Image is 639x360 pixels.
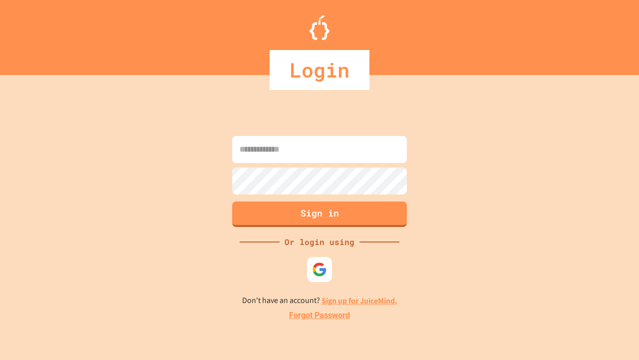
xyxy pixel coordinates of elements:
[280,236,359,248] div: Or login using
[310,15,329,40] img: Logo.svg
[312,262,327,277] img: google-icon.svg
[242,294,397,307] p: Don't have an account?
[289,309,350,321] a: Forgot Password
[232,201,407,227] button: Sign in
[270,50,369,90] div: Login
[321,295,397,306] a: Sign up for JuiceMind.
